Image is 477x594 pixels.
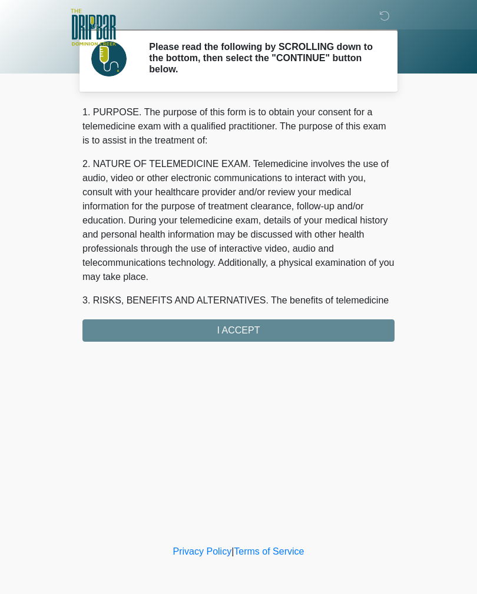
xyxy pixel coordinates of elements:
img: The DRIPBaR - San Antonio Dominion Creek Logo [71,9,116,48]
img: Agent Avatar [91,41,127,76]
a: | [231,546,234,556]
p: 3. RISKS, BENEFITS AND ALTERNATIVES. The benefits of telemedicine include having access to medica... [82,293,395,421]
p: 2. NATURE OF TELEMEDICINE EXAM. Telemedicine involves the use of audio, video or other electronic... [82,157,395,284]
h2: Please read the following by SCROLLING down to the bottom, then select the "CONTINUE" button below. [149,41,377,75]
p: 1. PURPOSE. The purpose of this form is to obtain your consent for a telemedicine exam with a qua... [82,105,395,148]
a: Terms of Service [234,546,304,556]
a: Privacy Policy [173,546,232,556]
